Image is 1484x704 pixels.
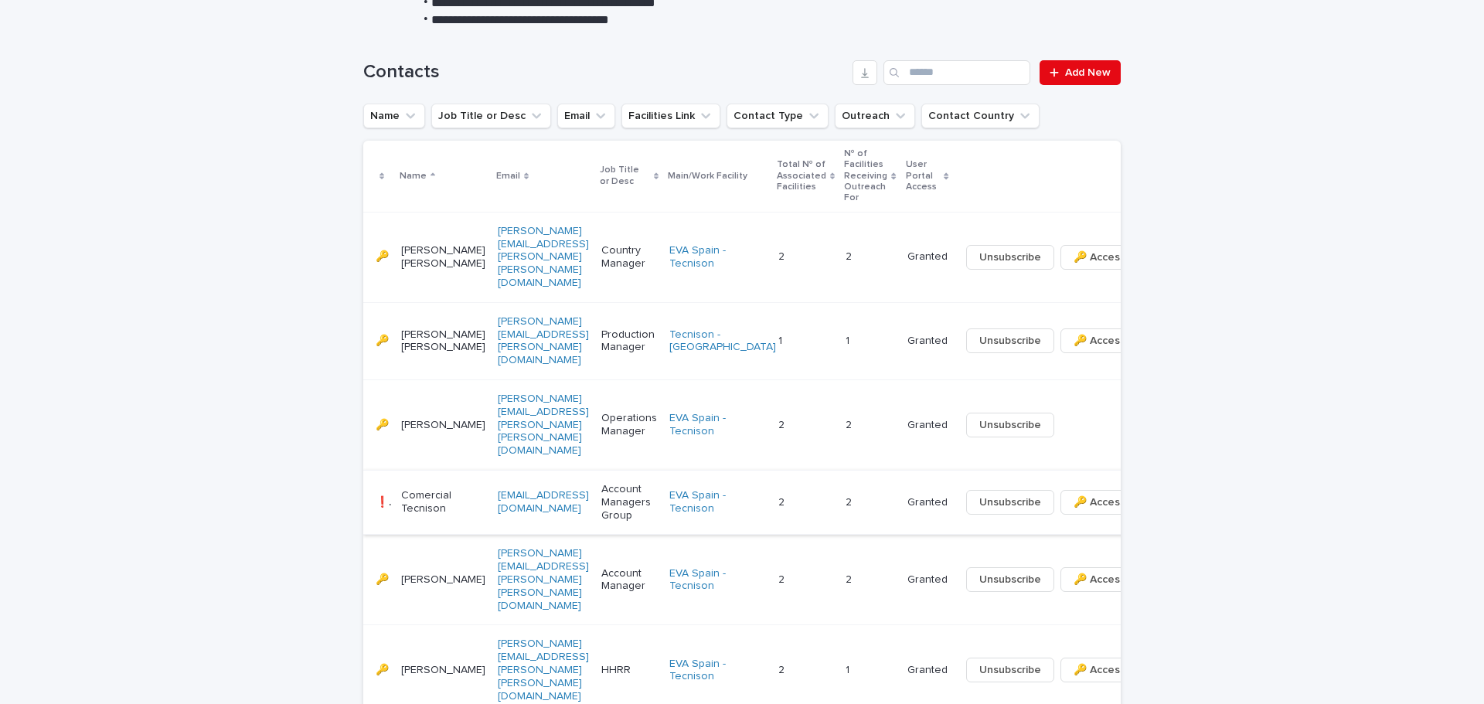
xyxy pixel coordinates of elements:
[979,495,1041,510] span: Unsubscribe
[498,393,589,456] a: [PERSON_NAME][EMAIL_ADDRESS][PERSON_NAME][PERSON_NAME][DOMAIN_NAME]
[601,483,657,522] p: Account Managers Group
[376,416,392,432] p: 🔑
[835,104,915,128] button: Outreach
[1040,60,1121,85] a: Add New
[363,380,1190,471] tr: 🔑🔑 [PERSON_NAME][PERSON_NAME][EMAIL_ADDRESS][PERSON_NAME][PERSON_NAME][DOMAIN_NAME]Operations Man...
[669,328,776,355] a: Tecnison - [GEOGRAPHIC_DATA]
[1060,328,1139,353] button: 🔑 Access
[966,490,1054,515] button: Unsubscribe
[778,332,785,348] p: 1
[1060,245,1139,270] button: 🔑 Access
[1074,250,1125,265] span: 🔑 Access
[363,104,425,128] button: Name
[621,104,720,128] button: Facilities Link
[907,496,948,509] p: Granted
[1074,333,1125,349] span: 🔑 Access
[1065,67,1111,78] span: Add New
[498,226,589,288] a: [PERSON_NAME][EMAIL_ADDRESS][PERSON_NAME][PERSON_NAME][DOMAIN_NAME]
[921,104,1040,128] button: Contact Country
[846,416,855,432] p: 2
[966,328,1054,353] button: Unsubscribe
[1074,572,1125,587] span: 🔑 Access
[1074,495,1125,510] span: 🔑 Access
[1074,662,1125,678] span: 🔑 Access
[376,661,392,677] p: 🔑
[401,489,485,515] p: Comercial Tecnison
[401,573,485,587] p: [PERSON_NAME]
[376,247,392,264] p: 🔑
[498,316,589,366] a: [PERSON_NAME][EMAIL_ADDRESS][PERSON_NAME][DOMAIN_NAME]
[979,333,1041,349] span: Unsubscribe
[601,244,657,270] p: Country Manager
[601,412,657,438] p: Operations Manager
[401,664,485,677] p: [PERSON_NAME]
[376,570,392,587] p: 🔑
[601,328,657,355] p: Production Manager
[907,573,948,587] p: Granted
[906,156,941,196] p: User Portal Access
[400,168,427,185] p: Name
[778,247,788,264] p: 2
[907,419,948,432] p: Granted
[778,570,788,587] p: 2
[966,413,1054,437] button: Unsubscribe
[601,664,657,677] p: HHRR
[979,662,1041,678] span: Unsubscribe
[669,412,766,438] a: EVA Spain - Tecnison
[600,162,650,190] p: Job Title or Desc
[979,572,1041,587] span: Unsubscribe
[401,419,485,432] p: [PERSON_NAME]
[401,244,485,270] p: [PERSON_NAME] [PERSON_NAME]
[778,493,788,509] p: 2
[496,168,520,185] p: Email
[778,416,788,432] p: 2
[844,145,887,207] p: № of Facilities Receiving Outreach For
[979,250,1041,265] span: Unsubscribe
[907,250,948,264] p: Granted
[966,245,1054,270] button: Unsubscribe
[966,567,1054,592] button: Unsubscribe
[363,471,1190,535] tr: ❗️🔑❗️🔑 Comercial Tecnison[EMAIL_ADDRESS][DOMAIN_NAME]Account Managers GroupEVA Spain - Tecnison 2...
[363,61,846,83] h1: Contacts
[431,104,551,128] button: Job Title or Desc
[846,247,855,264] p: 2
[777,156,826,196] p: Total № of Associated Facilities
[1060,490,1139,515] button: 🔑 Access
[727,104,829,128] button: Contact Type
[669,489,766,515] a: EVA Spain - Tecnison
[907,664,948,677] p: Granted
[601,567,657,593] p: Account Manager
[966,658,1054,682] button: Unsubscribe
[1060,567,1139,592] button: 🔑 Access
[668,168,747,185] p: Main/Work Facility
[669,244,766,270] a: EVA Spain - Tecnison
[376,493,392,509] p: ❗️🔑
[669,567,766,593] a: EVA Spain - Tecnison
[778,661,788,677] p: 2
[883,60,1030,85] input: Search
[498,638,589,701] a: [PERSON_NAME][EMAIL_ADDRESS][PERSON_NAME][PERSON_NAME][DOMAIN_NAME]
[846,332,853,348] p: 1
[376,332,392,348] p: 🔑
[669,658,766,684] a: EVA Spain - Tecnison
[498,548,589,610] a: [PERSON_NAME][EMAIL_ADDRESS][PERSON_NAME][PERSON_NAME][DOMAIN_NAME]
[907,335,948,348] p: Granted
[363,212,1190,302] tr: 🔑🔑 [PERSON_NAME] [PERSON_NAME][PERSON_NAME][EMAIL_ADDRESS][PERSON_NAME][PERSON_NAME][DOMAIN_NAME]...
[979,417,1041,433] span: Unsubscribe
[363,535,1190,625] tr: 🔑🔑 [PERSON_NAME][PERSON_NAME][EMAIL_ADDRESS][PERSON_NAME][PERSON_NAME][DOMAIN_NAME]Account Manage...
[363,302,1190,379] tr: 🔑🔑 [PERSON_NAME] [PERSON_NAME][PERSON_NAME][EMAIL_ADDRESS][PERSON_NAME][DOMAIN_NAME]Production Ma...
[557,104,615,128] button: Email
[846,661,853,677] p: 1
[846,493,855,509] p: 2
[1060,658,1139,682] button: 🔑 Access
[401,328,485,355] p: [PERSON_NAME] [PERSON_NAME]
[498,490,589,514] a: [EMAIL_ADDRESS][DOMAIN_NAME]
[846,570,855,587] p: 2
